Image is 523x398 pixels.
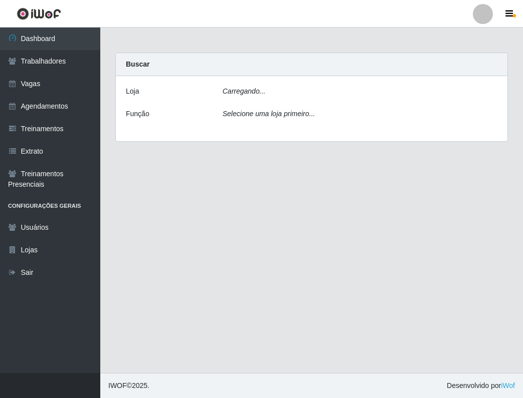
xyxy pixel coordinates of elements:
label: Função [126,109,149,119]
span: IWOF [108,381,127,389]
strong: Buscar [126,60,149,68]
label: Loja [126,86,139,97]
span: Desenvolvido por [447,380,515,391]
img: CoreUI Logo [17,8,61,20]
i: Carregando... [223,87,266,95]
i: Selecione uma loja primeiro... [223,110,315,118]
span: © 2025 . [108,380,149,391]
a: iWof [501,381,515,389]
